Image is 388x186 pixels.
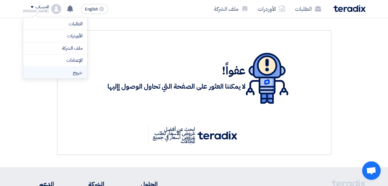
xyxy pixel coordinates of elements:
li: خروج [23,67,87,79]
h1: عفواً! [107,64,246,78]
h3: لا يمكننا العثور على الصفحة التي تحاول الوصول إإليها [107,82,246,91]
p: ابحث عن أفضل عروض الأسعار لطلب عروض أسعار في جميع المجالات [148,126,198,145]
a: الأوردرات [28,32,82,40]
a: ملف الشركة [28,45,82,52]
img: 404.svg [246,53,288,104]
a: الأوردرات [253,2,290,16]
img: Teradix logo [333,5,365,12]
div: الحساب [35,5,49,10]
a: الطلبات [28,20,82,27]
img: profile_test.png [51,4,61,14]
a: ملف الشركة [209,2,253,16]
button: English [81,4,108,14]
div: [PERSON_NAME] [23,10,49,13]
span: English [85,7,98,11]
a: الطلبات [290,2,326,16]
img: tx_logo.svg [198,131,237,140]
a: الإعدادات [28,57,82,64]
a: Open chat [362,161,381,180]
